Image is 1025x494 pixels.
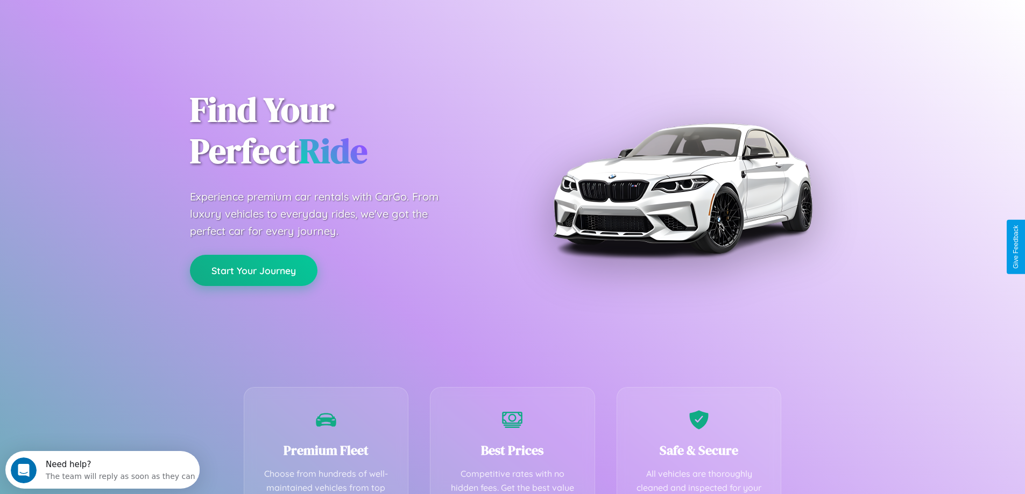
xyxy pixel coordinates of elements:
p: Experience premium car rentals with CarGo. From luxury vehicles to everyday rides, we've got the ... [190,188,459,240]
img: Premium BMW car rental vehicle [548,54,817,323]
iframe: Intercom live chat [11,457,37,483]
div: Need help? [40,9,190,18]
div: The team will reply as soon as they can [40,18,190,29]
div: Give Feedback [1012,225,1020,269]
h3: Best Prices [447,441,578,459]
h3: Premium Fleet [260,441,392,459]
button: Start Your Journey [190,255,317,286]
h3: Safe & Secure [633,441,765,459]
iframe: Intercom live chat discovery launcher [5,451,200,489]
span: Ride [299,127,367,174]
div: Open Intercom Messenger [4,4,200,34]
h1: Find Your Perfect [190,89,497,172]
